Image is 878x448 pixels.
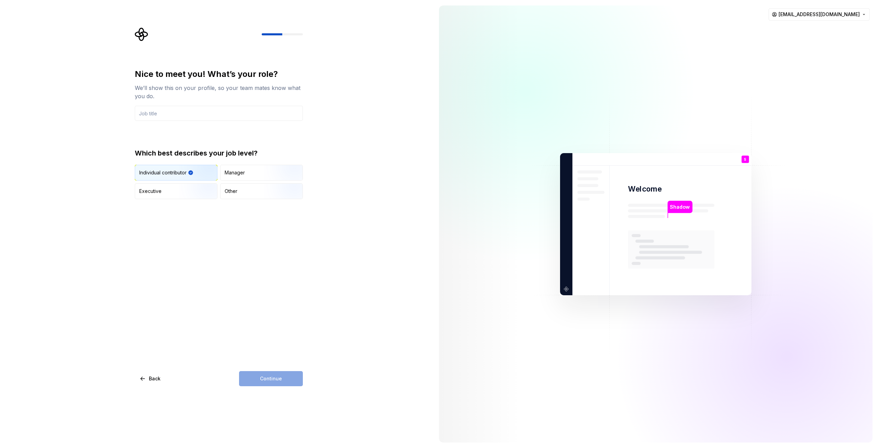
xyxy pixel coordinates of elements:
div: Manager [225,169,245,176]
span: [EMAIL_ADDRESS][DOMAIN_NAME] [779,11,860,18]
p: Shadow [670,203,690,210]
div: Other [225,188,237,195]
div: Executive [139,188,162,195]
div: Individual contributor [139,169,187,176]
svg: Supernova Logo [135,27,149,41]
input: Job title [135,106,303,121]
p: Welcome [628,184,662,194]
button: Back [135,371,166,386]
span: Back [149,375,161,382]
div: Nice to meet you! What’s your role? [135,69,303,80]
div: We’ll show this on your profile, so your team mates know what you do. [135,84,303,100]
button: [EMAIL_ADDRESS][DOMAIN_NAME] [769,8,870,21]
p: S [744,157,746,161]
div: Which best describes your job level? [135,148,303,158]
